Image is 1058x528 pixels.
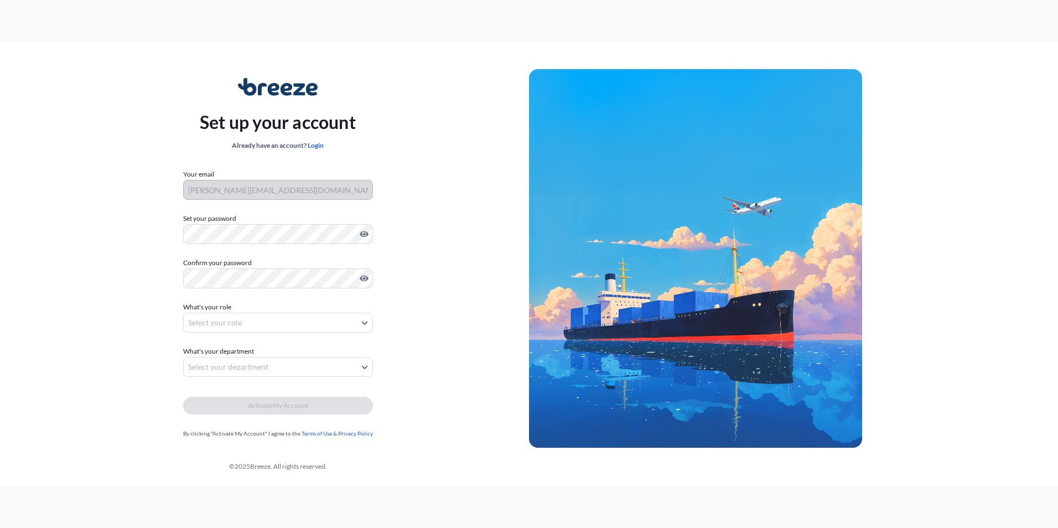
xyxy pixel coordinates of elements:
img: Ship illustration [529,69,862,448]
img: Breeze [238,78,318,96]
input: Your email address [183,180,373,200]
button: Show password [360,274,369,283]
button: Select your role [183,313,373,333]
span: Activate My Account [248,400,308,411]
a: Privacy Policy [338,430,373,437]
div: By clicking "Activate My Account" I agree to the & [183,428,373,439]
span: Select your role [188,317,242,328]
label: Confirm your password [183,257,373,268]
div: © 2025 Breeze. All rights reserved. [27,461,529,472]
span: What's your department [183,346,254,357]
button: Activate My Account [183,397,373,415]
p: Set up your account [200,109,356,136]
a: Terms of Use [302,430,332,437]
div: Already have an account? [200,140,356,151]
span: Select your department [188,361,268,372]
label: Your email [183,169,214,180]
a: Login [308,141,324,149]
span: What's your role [183,302,231,313]
button: Show password [360,230,369,239]
button: Select your department [183,357,373,377]
label: Set your password [183,213,373,224]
